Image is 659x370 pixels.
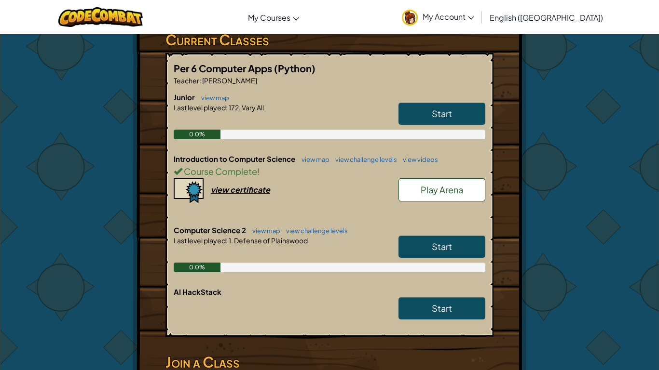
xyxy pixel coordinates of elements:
[174,236,226,245] span: Last level played
[398,156,438,163] a: view videos
[432,108,452,119] span: Start
[423,12,474,22] span: My Account
[182,166,257,177] span: Course Complete
[165,29,494,51] h3: Current Classes
[397,2,479,32] a: My Account
[201,76,257,85] span: [PERSON_NAME]
[421,184,463,195] span: Play Arena
[228,236,233,245] span: 1.
[398,297,485,319] a: Start
[241,103,264,112] span: Vary All
[490,13,603,23] span: English ([GEOGRAPHIC_DATA])
[174,92,196,102] span: Junior
[174,62,274,74] span: Per 6 Computer Apps
[174,178,204,203] img: certificate-icon.png
[281,227,348,235] a: view challenge levels
[402,10,418,26] img: avatar
[233,236,308,245] span: Defense of Plainswood
[274,62,316,74] span: (Python)
[247,227,280,235] a: view map
[228,103,241,112] span: 172.
[174,130,220,139] div: 0.0%
[196,94,229,102] a: view map
[243,4,304,30] a: My Courses
[174,103,226,112] span: Last level played
[58,7,143,27] img: CodeCombat logo
[174,154,297,163] span: Introduction to Computer Science
[211,185,270,195] div: view certificate
[297,156,329,163] a: view map
[257,166,260,177] span: !
[432,241,452,252] span: Start
[174,225,247,235] span: Computer Science 2
[226,103,228,112] span: :
[226,236,228,245] span: :
[174,263,220,272] div: 0.0%
[174,287,221,296] span: AI HackStack
[432,303,452,314] span: Start
[330,156,397,163] a: view challenge levels
[485,4,608,30] a: English ([GEOGRAPHIC_DATA])
[174,76,199,85] span: Teacher
[199,76,201,85] span: :
[174,185,270,195] a: view certificate
[248,13,290,23] span: My Courses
